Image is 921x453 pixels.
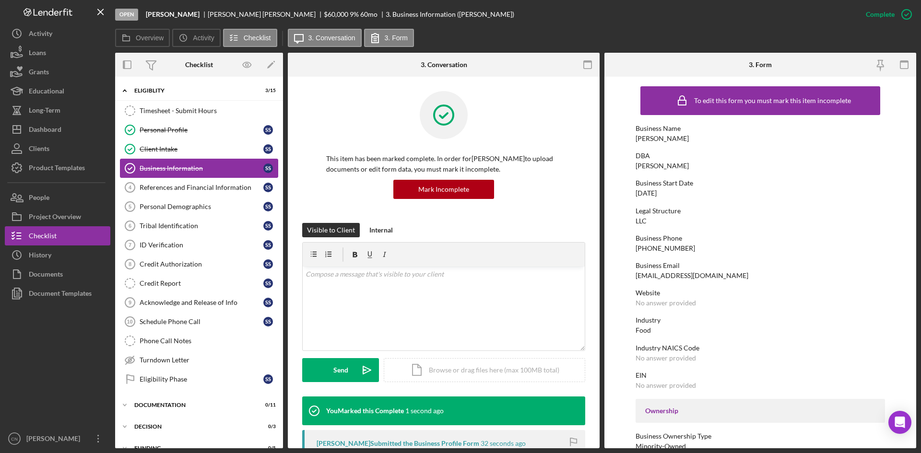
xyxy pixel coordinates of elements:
[208,11,324,18] div: [PERSON_NAME] [PERSON_NAME]
[223,29,277,47] button: Checklist
[172,29,220,47] button: Activity
[307,223,355,237] div: Visible to Client
[302,358,379,382] button: Send
[5,101,110,120] button: Long-Term
[481,440,526,447] time: 2025-10-09 18:02
[120,370,278,389] a: Eligibility PhaseSS
[636,432,885,440] div: Business Ownership Type
[259,424,276,430] div: 0 / 3
[120,350,278,370] a: Turndown Letter
[5,265,110,284] a: Documents
[140,337,278,345] div: Phone Call Notes
[140,203,263,210] div: Personal Demographics
[29,120,61,141] div: Dashboard
[636,354,696,362] div: No answer provided
[11,436,18,441] text: CN
[129,300,131,305] tspan: 9
[263,240,273,250] div: S S
[120,178,278,197] a: 4References and Financial InformationSS
[636,289,885,297] div: Website
[134,88,252,93] div: Eligiblity
[636,152,885,160] div: DBA
[140,241,263,249] div: ID Verification
[302,223,360,237] button: Visible to Client
[120,235,278,255] a: 7ID VerificationSS
[120,331,278,350] a: Phone Call Notes
[140,318,263,325] div: Schedule Phone Call
[263,125,273,135] div: S S
[244,34,271,42] label: Checklist
[134,402,252,408] div: Documentation
[636,372,885,379] div: EIN
[129,185,132,190] tspan: 4
[636,162,689,170] div: [PERSON_NAME]
[29,101,60,122] div: Long-Term
[115,9,138,21] div: Open
[120,274,278,293] a: Credit ReportSS
[115,29,170,47] button: Overview
[324,11,348,18] div: $60,000
[636,382,696,389] div: No answer provided
[263,298,273,307] div: S S
[140,222,263,230] div: Tribal Identification
[418,180,469,199] div: Mark Incomplete
[5,226,110,245] button: Checklist
[120,312,278,331] a: 10Schedule Phone CallSS
[5,139,110,158] button: Clients
[317,440,479,447] div: [PERSON_NAME] Submitted the Business Profile Form
[120,293,278,312] a: 9Acknowledge and Release of InfoSS
[140,126,263,134] div: Personal Profile
[24,429,86,451] div: [PERSON_NAME]
[29,245,51,267] div: History
[134,445,252,451] div: Funding
[5,62,110,81] button: Grants
[866,5,895,24] div: Complete
[29,265,63,286] div: Documents
[364,29,414,47] button: 3. Form
[263,259,273,269] div: S S
[140,279,263,287] div: Credit Report
[5,81,110,101] a: Educational
[136,34,164,42] label: Overview
[385,34,408,42] label: 3. Form
[326,407,404,415] div: You Marked this Complete
[5,188,110,207] button: People
[405,407,444,415] time: 2025-10-09 18:03
[29,24,52,46] div: Activity
[259,88,276,93] div: 3 / 15
[259,445,276,451] div: 0 / 5
[393,180,494,199] button: Mark Incomplete
[129,223,131,229] tspan: 6
[120,159,278,178] a: Business InformationSS
[193,34,214,42] label: Activity
[120,101,278,120] a: Timesheet - Submit Hours
[636,135,689,142] div: [PERSON_NAME]
[694,97,851,105] div: To edit this form you must mark this item incomplete
[263,163,273,173] div: S S
[140,356,278,364] div: Turndown Letter
[185,61,213,69] div: Checklist
[140,107,278,115] div: Timesheet - Submit Hours
[636,326,651,334] div: Food
[140,184,263,191] div: References and Financial Information
[369,223,393,237] div: Internal
[636,442,686,450] div: Minority-Owned
[636,262,885,269] div: Business Email
[350,11,359,18] div: 9 %
[29,207,81,229] div: Project Overview
[856,5,916,24] button: Complete
[140,299,263,306] div: Acknowledge and Release of Info
[5,158,110,177] button: Product Templates
[263,221,273,231] div: S S
[140,145,263,153] div: Client Intake
[636,299,696,307] div: No answer provided
[386,11,514,18] div: 3. Business Information ([PERSON_NAME])
[263,317,273,326] div: S S
[5,43,110,62] button: Loans
[263,279,273,288] div: S S
[5,120,110,139] button: Dashboard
